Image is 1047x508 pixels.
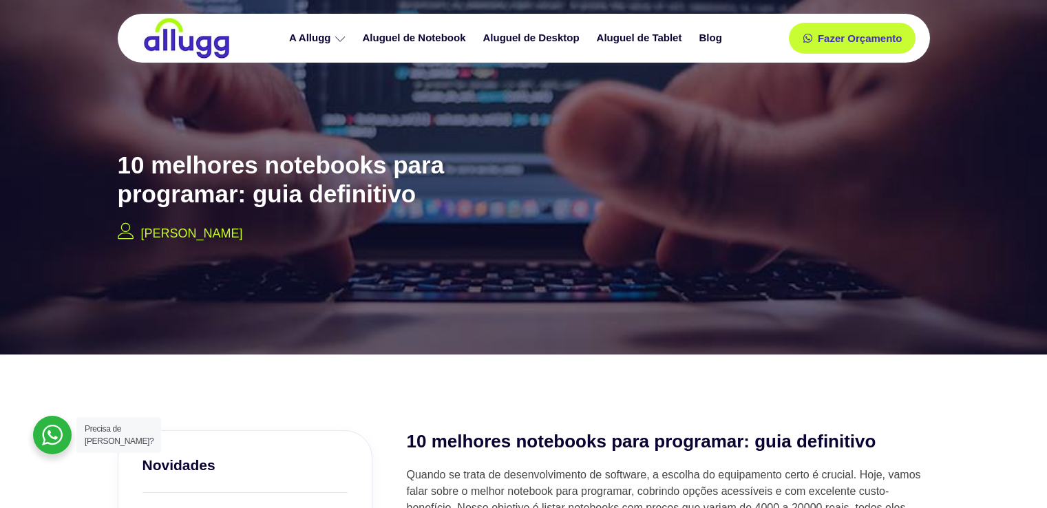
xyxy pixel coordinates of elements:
a: Aluguel de Notebook [356,26,476,50]
img: locação de TI é Allugg [142,17,231,59]
h2: 10 melhores notebooks para programar: guia definitivo [118,151,558,209]
a: A Allugg [282,26,356,50]
a: Aluguel de Desktop [476,26,590,50]
h3: Novidades [142,455,348,475]
a: Blog [692,26,732,50]
p: [PERSON_NAME] [141,224,243,243]
div: Widget de chat [978,442,1047,508]
span: Precisa de [PERSON_NAME]? [85,424,154,446]
iframe: Chat Widget [978,442,1047,508]
span: Fazer Orçamento [818,33,902,43]
a: Fazer Orçamento [789,23,916,54]
h2: 10 melhores notebooks para programar: guia definitivo [407,430,930,454]
a: Aluguel de Tablet [590,26,692,50]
